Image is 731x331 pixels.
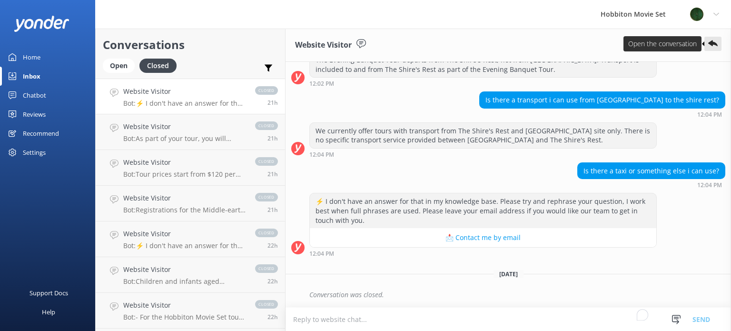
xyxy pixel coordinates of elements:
[255,121,278,130] span: closed
[139,59,177,73] div: Closed
[309,251,334,257] strong: 12:04 PM
[255,157,278,166] span: closed
[309,80,657,87] div: 12:02pm 19-Aug-2025 (UTC +12:00) Pacific/Auckland
[96,150,285,186] a: Website VisitorBot:Tour prices start from $120 per adult for the Hobbiton Movie Set guided tour. ...
[139,60,181,70] a: Closed
[96,257,285,293] a: Website VisitorBot:Children and infants aged [DEMOGRAPHIC_DATA] years are free for the Hobbiton M...
[123,313,246,321] p: Bot: - For the Hobbiton Movie Set tour, cancellations made more than 24 hours before departure re...
[96,186,285,221] a: Website VisitorBot:Registrations for the Middle-earth Halfling Marathon 2026 will be available on...
[267,277,278,285] span: 10:36am 19-Aug-2025 (UTC +12:00) Pacific/Auckland
[123,241,246,250] p: Bot: ⚡ I don't have an answer for that in my knowledge base. Please try and rephrase your questio...
[255,86,278,95] span: closed
[291,287,725,303] div: 2025-08-19T21:04:51.193
[295,39,352,51] h3: Website Visitor
[14,16,69,31] img: yonder-white-logo.png
[690,7,704,21] img: 34-1625720359.png
[123,264,246,275] h4: Website Visitor
[123,300,246,311] h4: Website Visitor
[23,67,40,86] div: Inbox
[255,264,278,273] span: closed
[96,114,285,150] a: Website VisitorBot:As part of your tour, you will spend approximately 20 minutes at the [GEOGRAPH...
[23,105,46,124] div: Reviews
[310,228,656,247] button: 📩 Contact me by email
[480,92,725,108] div: Is there a transport i can use from [GEOGRAPHIC_DATA] to the shire rest?
[103,60,139,70] a: Open
[267,241,278,250] span: 10:41am 19-Aug-2025 (UTC +12:00) Pacific/Auckland
[309,250,657,257] div: 12:04pm 19-Aug-2025 (UTC +12:00) Pacific/Auckland
[578,163,725,179] div: Is there a taxi or something else i can use?
[30,283,68,302] div: Support Docs
[577,181,725,188] div: 12:04pm 19-Aug-2025 (UTC +12:00) Pacific/Auckland
[310,193,656,228] div: ⚡ I don't have an answer for that in my knowledge base. Please try and rephrase your question, I ...
[494,270,524,278] span: [DATE]
[23,48,40,67] div: Home
[42,302,55,321] div: Help
[309,152,334,158] strong: 12:04 PM
[310,52,656,77] div: The Evening Banquet Tour departs from The Shire's Rest, not from [GEOGRAPHIC_DATA]. Transport is ...
[267,170,278,178] span: 11:43am 19-Aug-2025 (UTC +12:00) Pacific/Auckland
[479,111,725,118] div: 12:04pm 19-Aug-2025 (UTC +12:00) Pacific/Auckland
[123,157,246,168] h4: Website Visitor
[123,86,246,97] h4: Website Visitor
[309,287,725,303] div: Conversation was closed.
[267,313,278,321] span: 10:12am 19-Aug-2025 (UTC +12:00) Pacific/Auckland
[310,123,656,148] div: We currently offer tours with transport from The Shire's Rest and [GEOGRAPHIC_DATA] site only. Th...
[255,300,278,309] span: closed
[309,81,334,87] strong: 12:02 PM
[697,112,722,118] strong: 12:04 PM
[123,170,246,179] p: Bot: Tour prices start from $120 per adult for the Hobbiton Movie Set guided tour. For more detai...
[123,206,246,214] p: Bot: Registrations for the Middle-earth Halfling Marathon 2026 will be available on [DATE] 11.00a...
[123,99,246,108] p: Bot: ⚡ I don't have an answer for that in my knowledge base. Please try and rephrase your questio...
[103,36,278,54] h2: Conversations
[255,193,278,201] span: closed
[267,134,278,142] span: 11:53am 19-Aug-2025 (UTC +12:00) Pacific/Auckland
[123,121,246,132] h4: Website Visitor
[267,99,278,107] span: 12:04pm 19-Aug-2025 (UTC +12:00) Pacific/Auckland
[23,124,59,143] div: Recommend
[96,221,285,257] a: Website VisitorBot:⚡ I don't have an answer for that in my knowledge base. Please try and rephras...
[123,134,246,143] p: Bot: As part of your tour, you will spend approximately 20 minutes at the [GEOGRAPHIC_DATA].
[96,79,285,114] a: Website VisitorBot:⚡ I don't have an answer for that in my knowledge base. Please try and rephras...
[255,229,278,237] span: closed
[697,182,722,188] strong: 12:04 PM
[123,193,246,203] h4: Website Visitor
[103,59,135,73] div: Open
[286,308,731,331] textarea: To enrich screen reader interactions, please activate Accessibility in Grammarly extension settings
[23,143,46,162] div: Settings
[309,151,657,158] div: 12:04pm 19-Aug-2025 (UTC +12:00) Pacific/Auckland
[23,86,46,105] div: Chatbot
[267,206,278,214] span: 11:36am 19-Aug-2025 (UTC +12:00) Pacific/Auckland
[96,293,285,329] a: Website VisitorBot:- For the Hobbiton Movie Set tour, cancellations made more than 24 hours befor...
[123,229,246,239] h4: Website Visitor
[123,277,246,286] p: Bot: Children and infants aged [DEMOGRAPHIC_DATA] years are free for the Hobbiton Movie Set Tour,...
